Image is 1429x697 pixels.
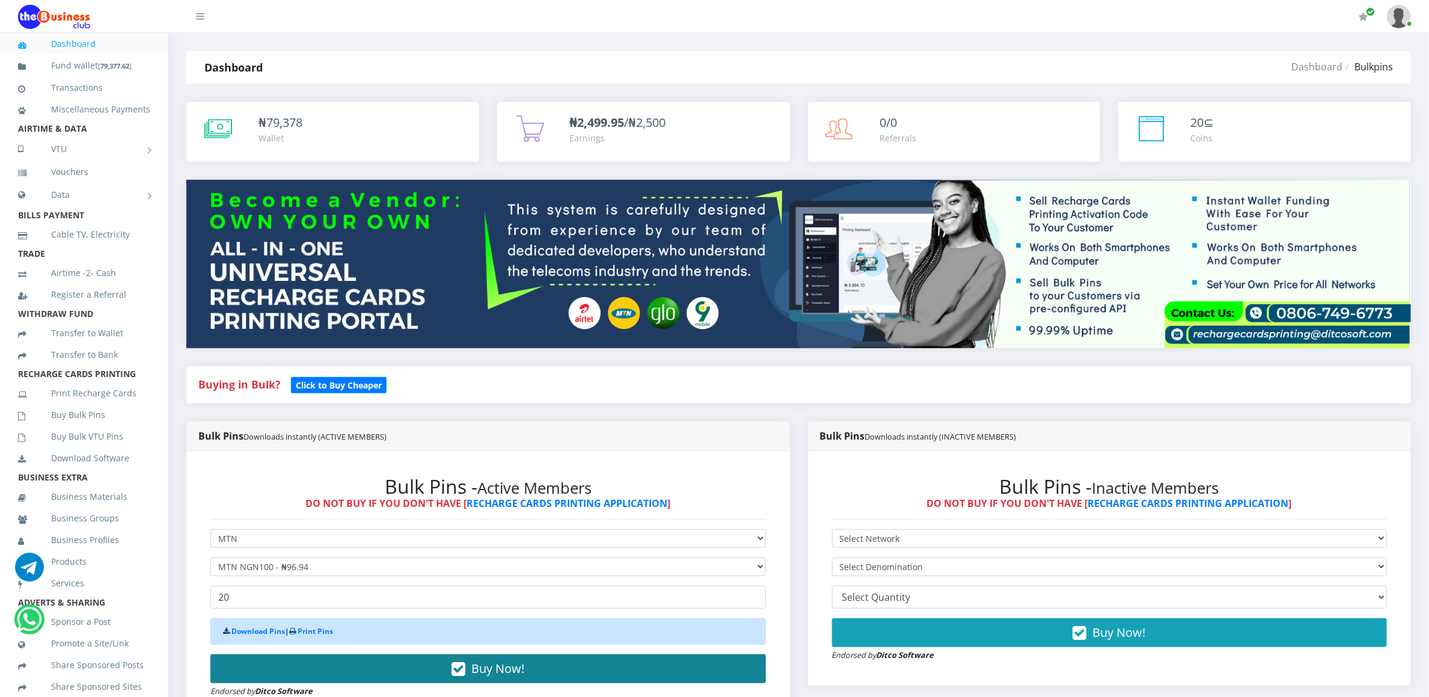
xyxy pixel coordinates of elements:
strong: Buying in Bulk? [198,377,280,391]
small: [ ] [98,61,132,70]
div: ₦ [259,114,302,132]
strong: Ditco Software [255,686,313,696]
strong: Ditco Software [877,649,934,660]
span: 0/0 [880,114,898,130]
strong: DO NOT BUY IF YOU DON'T HAVE [ ] [927,497,1292,510]
span: Renew/Upgrade Subscription [1366,7,1375,16]
a: Cable TV, Electricity [18,221,150,248]
a: Promote a Site/Link [18,630,150,657]
a: Miscellaneous Payments [18,96,150,123]
strong: DO NOT BUY IF YOU DON'T HAVE [ ] [305,497,670,510]
div: Wallet [259,132,302,144]
a: ₦79,378 Wallet [186,102,479,162]
small: Downloads instantly (INACTIVE MEMBERS) [865,431,1017,442]
a: Chat for support [17,614,41,634]
a: Business Materials [18,483,150,511]
strong: | [223,626,333,636]
a: Data [18,180,150,210]
i: Renew/Upgrade Subscription [1359,12,1368,22]
a: Transactions [18,74,150,102]
a: Register a Referral [18,281,150,309]
b: ₦2,499.95 [569,114,624,130]
strong: Dashboard [204,60,263,75]
div: Earnings [569,132,666,144]
b: Click to Buy Cheaper [296,379,382,391]
div: Referrals [880,132,917,144]
small: Endorsed by [210,686,313,696]
a: Vouchers [18,158,150,186]
a: Products [18,548,150,576]
a: Business Groups [18,505,150,532]
span: Buy Now! [1093,624,1146,640]
a: Fund wallet[79,377.62] [18,52,150,80]
a: Print Recharge Cards [18,379,150,407]
a: RECHARGE CARDS PRINTING APPLICATION [1088,497,1289,510]
input: Enter Quantity [210,586,766,609]
a: Transfer to Bank [18,341,150,369]
a: Download Pins [231,626,285,636]
img: multitenant_rcp.png [186,180,1411,348]
a: Business Profiles [18,526,150,554]
strong: Bulk Pins [820,429,1017,443]
small: Endorsed by [832,649,934,660]
h2: Bulk Pins - [832,475,1388,498]
h2: Bulk Pins - [210,475,766,498]
span: 79,378 [266,114,302,130]
span: /₦2,500 [569,114,666,130]
img: User [1387,5,1411,28]
strong: Bulk Pins [198,429,387,443]
a: Print Pins [298,626,333,636]
a: Download Software [18,444,150,472]
a: Transfer to Wallet [18,319,150,347]
small: Active Members [477,477,592,499]
small: Inactive Members [1092,477,1219,499]
a: Sponsor a Post [18,608,150,636]
a: ₦2,499.95/₦2,500 Earnings [497,102,790,162]
img: Logo [18,5,90,29]
a: Click to Buy Cheaper [291,377,387,391]
div: Coins [1190,132,1214,144]
a: Share Sponsored Posts [18,651,150,679]
a: Services [18,570,150,597]
span: Buy Now! [471,660,524,677]
span: 20 [1190,114,1204,130]
div: ⊆ [1190,114,1214,132]
a: RECHARGE CARDS PRINTING APPLICATION [467,497,667,510]
a: Airtime -2- Cash [18,259,150,287]
a: Buy Bulk Pins [18,401,150,429]
a: 0/0 Referrals [808,102,1101,162]
b: 79,377.62 [100,61,129,70]
a: Chat for support [15,562,44,582]
a: VTU [18,134,150,164]
li: Bulkpins [1342,60,1393,74]
button: Buy Now! [832,618,1388,647]
a: Dashboard [18,30,150,58]
button: Buy Now! [210,654,766,683]
small: Downloads instantly (ACTIVE MEMBERS) [243,431,387,442]
a: Buy Bulk VTU Pins [18,423,150,450]
a: Dashboard [1291,60,1342,73]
